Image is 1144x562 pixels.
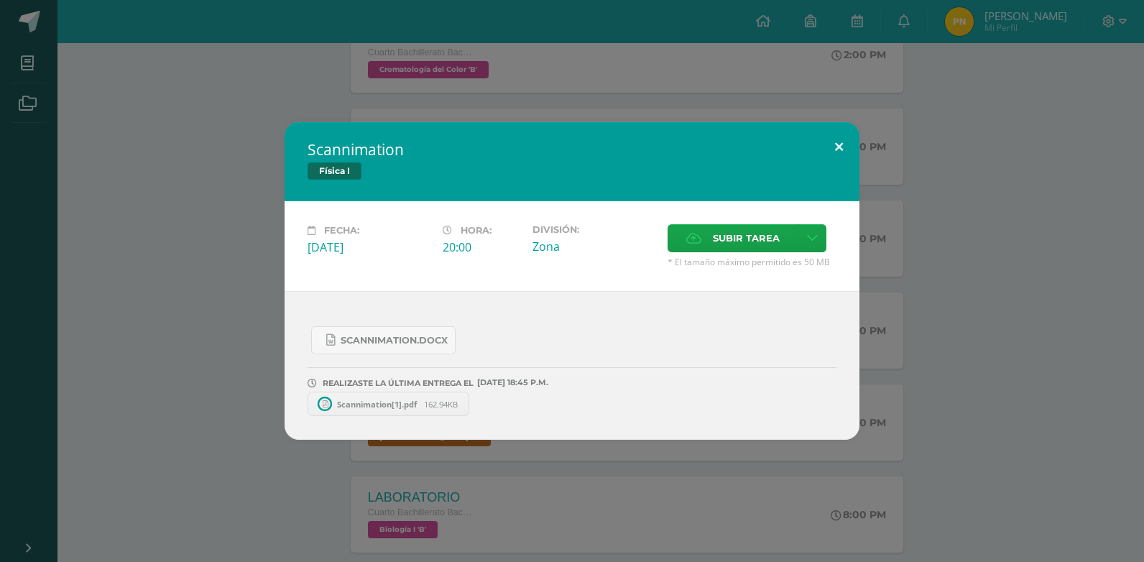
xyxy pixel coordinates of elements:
[424,399,458,410] span: 162.94KB
[341,335,448,346] span: Scannimation.docx
[474,382,548,383] span: [DATE] 18:45 P.M.
[308,139,836,160] h2: Scannimation
[532,224,656,235] label: División:
[323,378,474,388] span: REALIZASTE LA ÚLTIMA ENTREGA EL
[532,239,656,254] div: Zona
[443,239,521,255] div: 20:00
[713,225,780,252] span: Subir tarea
[308,392,469,416] a: Scannimation[1].pdf 162.94KB
[668,256,836,268] span: * El tamaño máximo permitido es 50 MB
[308,239,431,255] div: [DATE]
[461,225,492,236] span: Hora:
[818,122,859,171] button: Close (Esc)
[311,326,456,354] a: Scannimation.docx
[308,162,361,180] span: Física I
[324,225,359,236] span: Fecha:
[330,399,424,410] span: Scannimation[1].pdf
